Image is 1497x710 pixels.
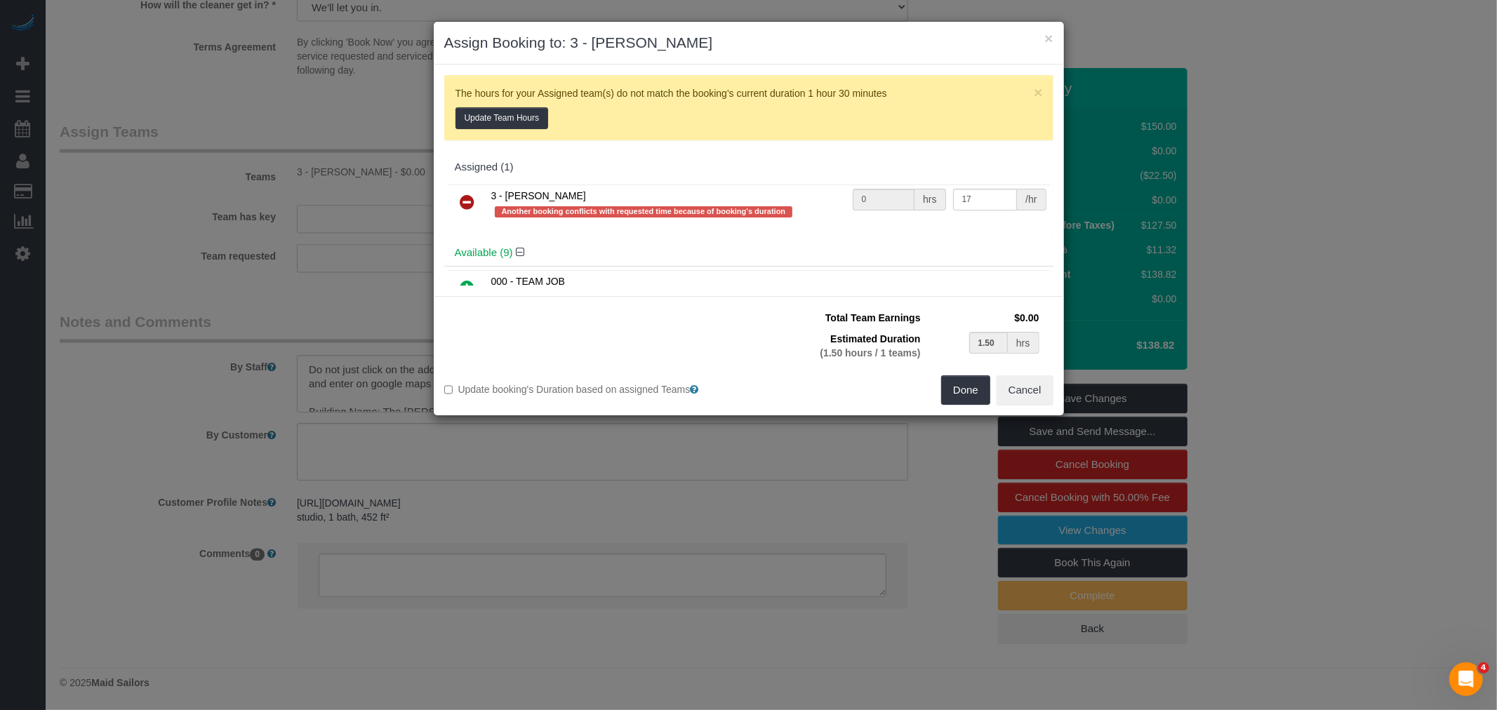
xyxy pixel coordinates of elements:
[491,276,566,287] span: 000 - TEAM JOB
[830,333,920,344] span: Estimated Duration
[1008,332,1039,354] div: hrs
[444,382,738,396] label: Update booking's Duration based on assigned Teams
[455,161,1043,173] div: Assigned (1)
[1044,31,1053,46] button: ×
[1017,189,1046,210] div: /hr
[924,307,1043,328] td: $0.00
[997,375,1053,405] button: Cancel
[495,206,793,217] span: Another booking conflicts with requested time because of booking's duration
[491,190,586,201] span: 3 - [PERSON_NAME]
[455,247,1043,259] h4: Available (9)
[455,107,549,129] button: Update Team Hours
[444,385,453,394] input: Update booking's Duration based on assigned Teams
[1034,84,1042,100] span: ×
[763,346,921,360] div: (1.50 hours / 1 teams)
[1478,662,1489,674] span: 4
[914,189,945,210] div: hrs
[1034,85,1042,100] button: Close
[1449,662,1483,696] iframe: Intercom live chat
[941,375,990,405] button: Done
[455,86,1028,129] p: The hours for your Assigned team(s) do not match the booking's current duration 1 hour 30 minutes
[444,32,1053,53] h3: Assign Booking to: 3 - [PERSON_NAME]
[759,307,924,328] td: Total Team Earnings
